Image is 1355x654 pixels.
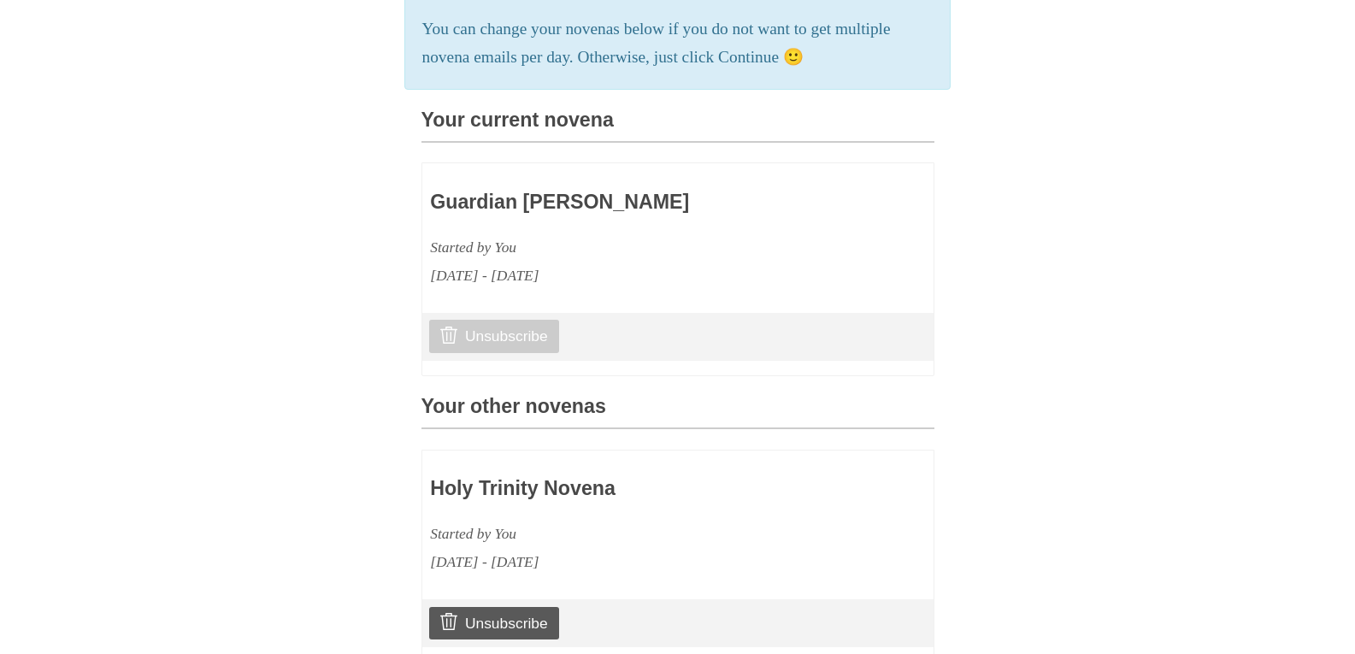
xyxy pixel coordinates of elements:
[429,320,558,352] a: Unsubscribe
[422,15,934,72] p: You can change your novenas below if you do not want to get multiple novena emails per day. Other...
[429,607,558,639] a: Unsubscribe
[430,478,825,500] h3: Holy Trinity Novena
[430,233,825,262] div: Started by You
[430,191,825,214] h3: Guardian [PERSON_NAME]
[430,548,825,576] div: [DATE] - [DATE]
[421,109,934,143] h3: Your current novena
[430,520,825,548] div: Started by You
[421,396,934,429] h3: Your other novenas
[430,262,825,290] div: [DATE] - [DATE]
